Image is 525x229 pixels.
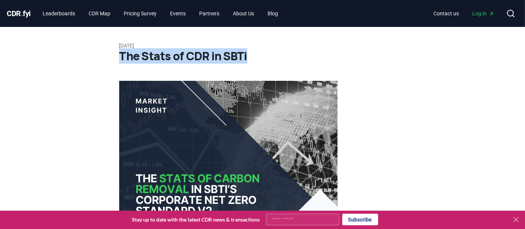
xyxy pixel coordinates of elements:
span: Log in [473,10,494,17]
span: . [21,9,23,18]
p: [DATE] [119,42,406,49]
a: About Us [227,7,260,20]
a: Contact us [428,7,465,20]
a: Events [164,7,192,20]
nav: Main [428,7,500,20]
a: CDR Map [83,7,116,20]
nav: Main [37,7,284,20]
a: Partners [193,7,225,20]
a: Log in [467,7,500,20]
a: CDR.fyi [7,8,31,19]
span: CDR fyi [7,9,31,18]
h1: The Stats of CDR in SBTi [119,49,406,63]
a: Blog [262,7,284,20]
a: Pricing Survey [118,7,163,20]
a: Leaderboards [37,7,81,20]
